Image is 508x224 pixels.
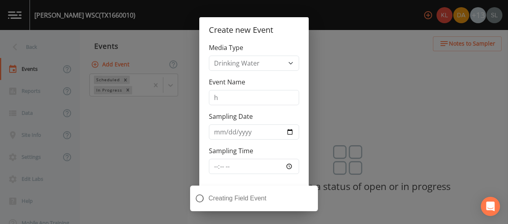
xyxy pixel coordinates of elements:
[209,43,243,52] label: Media Type
[190,186,318,211] div: Creating Field Event
[209,112,253,121] label: Sampling Date
[199,17,309,43] h2: Create new Event
[209,77,245,87] label: Event Name
[209,146,253,156] label: Sampling Time
[481,197,500,216] div: Open Intercom Messenger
